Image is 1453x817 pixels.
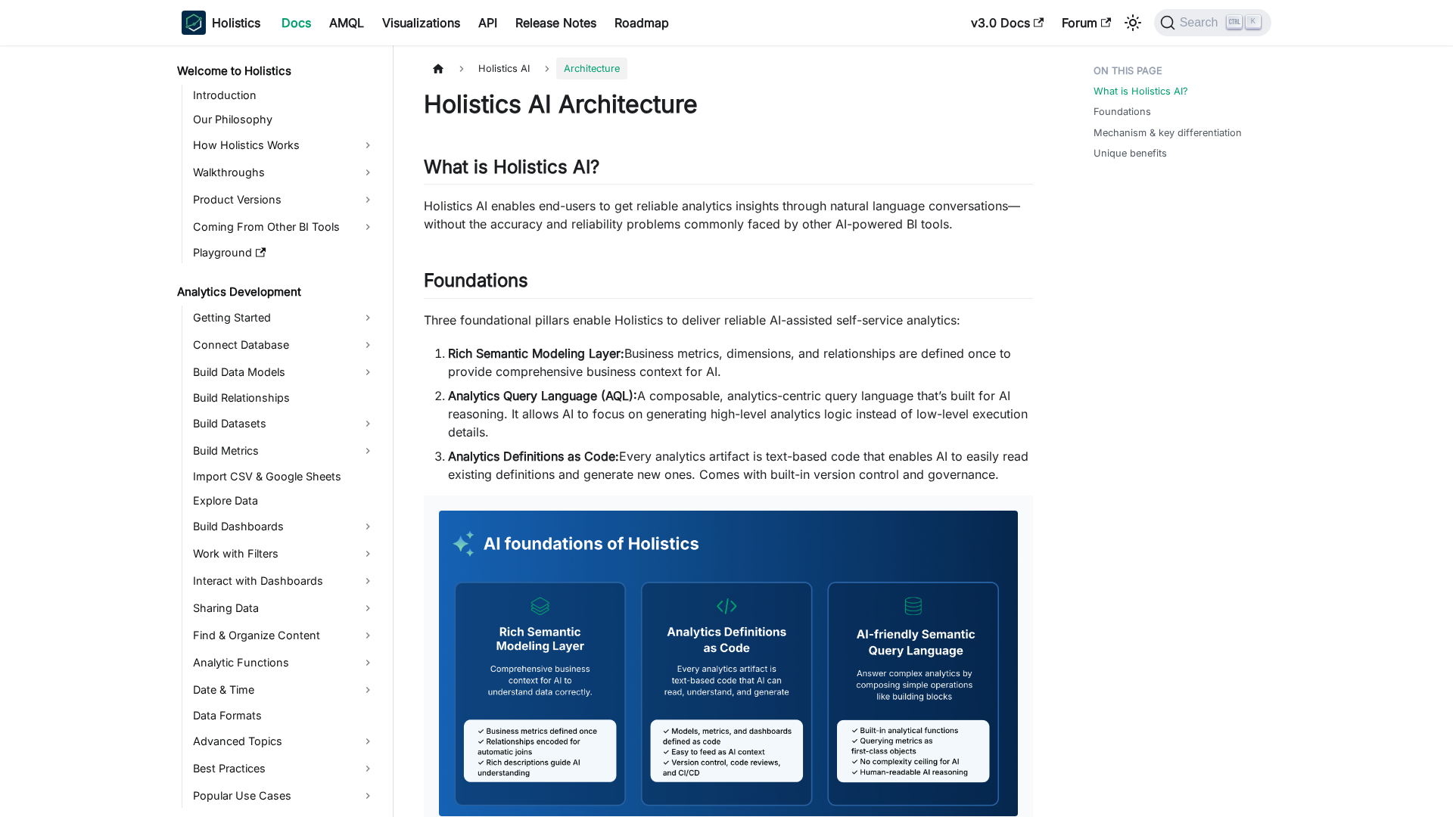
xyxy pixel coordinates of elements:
a: Build Relationships [188,387,380,408]
a: Data Formats [188,705,380,726]
a: Playground [188,242,380,263]
a: Docs [272,11,320,35]
li: Business metrics, dimensions, and relationships are defined once to provide comprehensive busines... [448,344,1033,381]
a: Date & Time [188,678,380,702]
h2: Foundations [424,269,1033,298]
li: Every analytics artifact is text-based code that enables AI to easily read existing definitions a... [448,447,1033,483]
a: Foundations [1094,104,1151,119]
a: HolisticsHolistics [182,11,260,35]
span: Holistics AI [471,57,537,79]
a: Analytic Functions [188,651,380,675]
h2: What is Holistics AI? [424,156,1033,185]
a: How Holistics Works [188,133,380,157]
a: Product Versions [188,188,380,212]
a: Unique benefits [1094,146,1167,160]
a: Build Metrics [188,439,380,463]
nav: Breadcrumbs [424,57,1033,79]
a: Build Datasets [188,412,380,436]
a: Coming From Other BI Tools [188,215,380,239]
a: Roadmap [605,11,678,35]
a: Welcome to Holistics [173,61,380,82]
a: Advanced Topics [188,729,380,753]
a: Connect Database [188,333,380,357]
a: Interact with Dashboards [188,569,380,593]
img: Holistics [182,11,206,35]
a: Analytics Development [173,281,380,303]
p: Three foundational pillars enable Holistics to deliver reliable AI-assisted self-service analytics: [424,311,1033,329]
a: Mechanism & key differentiation [1094,126,1242,140]
a: Import CSV & Google Sheets [188,466,380,487]
a: Explore Data [188,490,380,511]
a: Work with Filters [188,542,380,566]
a: AMQL [320,11,373,35]
strong: Rich Semantic Modeling Layer: [448,346,624,361]
span: Search [1175,16,1227,30]
a: Walkthroughs [188,160,380,185]
strong: Analytics Definitions as Code: [448,449,619,464]
a: Build Dashboards [188,514,380,539]
button: Switch between dark and light mode (currently light mode) [1121,11,1145,35]
a: Popular Use Cases [188,784,380,808]
a: Home page [424,57,453,79]
kbd: K [1246,15,1261,29]
a: Sharing Data [188,596,380,620]
li: A composable, analytics-centric query language that’s built for AI reasoning. It allows AI to foc... [448,387,1033,441]
nav: Docs sidebar [166,45,394,817]
a: What is Holistics AI? [1094,84,1188,98]
a: v3.0 Docs [962,11,1053,35]
button: Search (Ctrl+K) [1154,9,1271,36]
a: Best Practices [188,756,380,781]
a: Visualizations [373,11,469,35]
a: Build Data Models [188,360,380,384]
a: Introduction [188,85,380,106]
a: Release Notes [506,11,605,35]
a: Find & Organize Content [188,623,380,648]
h1: Holistics AI Architecture [424,89,1033,120]
b: Holistics [212,14,260,32]
strong: Analytics Query Language (AQL): [448,388,637,403]
a: Forum [1053,11,1120,35]
img: AI Foundations [439,511,1018,816]
span: Architecture [556,57,627,79]
p: Holistics AI enables end-users to get reliable analytics insights through natural language conver... [424,197,1033,233]
a: Getting Started [188,306,380,330]
a: Our Philosophy [188,109,380,130]
a: API [469,11,506,35]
